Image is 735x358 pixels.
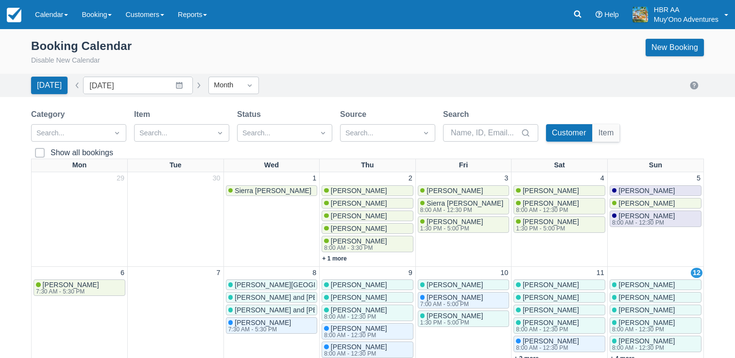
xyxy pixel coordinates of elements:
a: [PERSON_NAME]1:30 PM - 5:00 PM [418,310,510,327]
a: 2 [407,173,414,184]
a: Fri [457,159,470,172]
a: 8 [310,268,318,278]
a: [PERSON_NAME]8:00 AM - 12:30 PM [513,317,605,334]
span: [PERSON_NAME] [618,187,675,195]
a: [PERSON_NAME]7:30 AM - 5:30 PM [34,279,125,296]
a: 3 [502,173,510,184]
span: [PERSON_NAME] [523,187,579,195]
a: [PERSON_NAME]8:00 AM - 12:30 PM [513,336,605,352]
span: [PERSON_NAME] [235,319,291,326]
span: [PERSON_NAME] [331,293,387,301]
span: [PERSON_NAME] [331,187,387,195]
a: [PERSON_NAME]7:00 AM - 5:00 PM [418,292,510,309]
button: Customer [546,124,592,142]
span: [PERSON_NAME] [523,199,579,207]
p: Muy'Ono Adventures [654,15,718,24]
a: [PERSON_NAME] [322,211,413,221]
a: [PERSON_NAME]8:00 AM - 3:30 PM [322,236,413,252]
span: [PERSON_NAME][GEOGRAPHIC_DATA] [235,281,362,289]
a: 30 [211,173,222,184]
span: [PERSON_NAME] [618,199,675,207]
span: [PERSON_NAME] [618,212,675,220]
a: 4 [598,173,606,184]
a: [PERSON_NAME]8:00 AM - 12:30 PM [610,336,701,352]
a: [PERSON_NAME] [610,279,701,290]
a: [PERSON_NAME]1:30 PM - 5:00 PM [418,216,510,233]
span: Sierra [PERSON_NAME] [235,187,311,195]
button: Item [593,124,620,142]
div: 8:00 AM - 12:30 PM [324,332,385,338]
span: [PERSON_NAME] [427,218,483,226]
span: [PERSON_NAME] [618,281,675,289]
a: [PERSON_NAME] [610,292,701,303]
input: Name, ID, Email... [451,124,519,142]
a: [PERSON_NAME] [322,292,413,303]
a: 12 [691,268,702,278]
a: [PERSON_NAME]1:30 PM - 5:00 PM [513,216,605,233]
span: Dropdown icon [215,128,225,138]
a: [PERSON_NAME] [322,198,413,209]
a: 1 [310,173,318,184]
a: [PERSON_NAME]7:30 AM - 5:30 PM [226,317,318,334]
a: Sierra [PERSON_NAME]8:00 AM - 12:30 PM [418,198,510,214]
a: [PERSON_NAME] [322,279,413,290]
span: [PERSON_NAME] [618,319,675,326]
div: Month [214,80,236,91]
input: Date [83,77,193,94]
span: [PERSON_NAME] [618,306,675,314]
span: Help [604,11,619,18]
a: [PERSON_NAME] [418,279,510,290]
label: Category [31,109,68,120]
a: [PERSON_NAME]8:00 AM - 12:30 PM [513,198,605,214]
span: Sierra [PERSON_NAME] [427,199,503,207]
span: [PERSON_NAME] [331,281,387,289]
span: [PERSON_NAME] [618,293,675,301]
span: [PERSON_NAME] and [PERSON_NAME] [235,306,363,314]
a: Mon [70,159,89,172]
span: [PERSON_NAME] [427,312,483,320]
a: [PERSON_NAME] [513,185,605,196]
div: 8:00 AM - 12:30 PM [516,207,577,213]
span: [PERSON_NAME] [427,187,483,195]
span: [PERSON_NAME] [331,343,387,351]
span: [PERSON_NAME] [523,319,579,326]
label: Source [340,109,370,120]
div: 8:00 AM - 12:30 PM [420,207,501,213]
a: [PERSON_NAME] [322,223,413,234]
div: 8:00 AM - 12:30 PM [612,220,673,226]
a: [PERSON_NAME]8:00 AM - 12:30 PM [322,305,413,321]
a: [PERSON_NAME][GEOGRAPHIC_DATA] [226,279,318,290]
span: [PERSON_NAME] [331,306,387,314]
a: Tue [168,159,184,172]
a: [PERSON_NAME] and [PERSON_NAME] [226,305,318,315]
span: [PERSON_NAME] [331,325,387,332]
img: checkfront-main-nav-mini-logo.png [7,8,21,22]
span: [PERSON_NAME] [331,225,387,232]
div: 1:30 PM - 5:00 PM [420,320,481,325]
a: 29 [115,173,126,184]
div: Show all bookings [51,148,113,158]
div: 8:00 AM - 12:30 PM [324,351,385,357]
label: Item [134,109,154,120]
span: [PERSON_NAME] [331,199,387,207]
span: [PERSON_NAME] [618,337,675,345]
a: Thu [359,159,376,172]
div: 8:00 AM - 12:30 PM [612,345,673,351]
span: [PERSON_NAME] [523,337,579,345]
a: Sun [647,159,664,172]
span: [PERSON_NAME] [427,281,483,289]
a: [PERSON_NAME] [610,305,701,315]
span: [PERSON_NAME] [427,293,483,301]
a: 10 [498,268,510,278]
a: [PERSON_NAME] [322,185,413,196]
a: Sat [552,159,566,172]
span: [PERSON_NAME] [331,212,387,220]
a: [PERSON_NAME] [513,279,605,290]
a: [PERSON_NAME] [610,185,701,196]
button: Disable New Calendar [31,55,100,66]
span: [PERSON_NAME] [43,281,99,289]
a: [PERSON_NAME] [513,305,605,315]
div: 7:30 AM - 5:30 PM [36,289,97,294]
a: 6 [119,268,126,278]
div: 7:30 AM - 5:30 PM [228,326,290,332]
